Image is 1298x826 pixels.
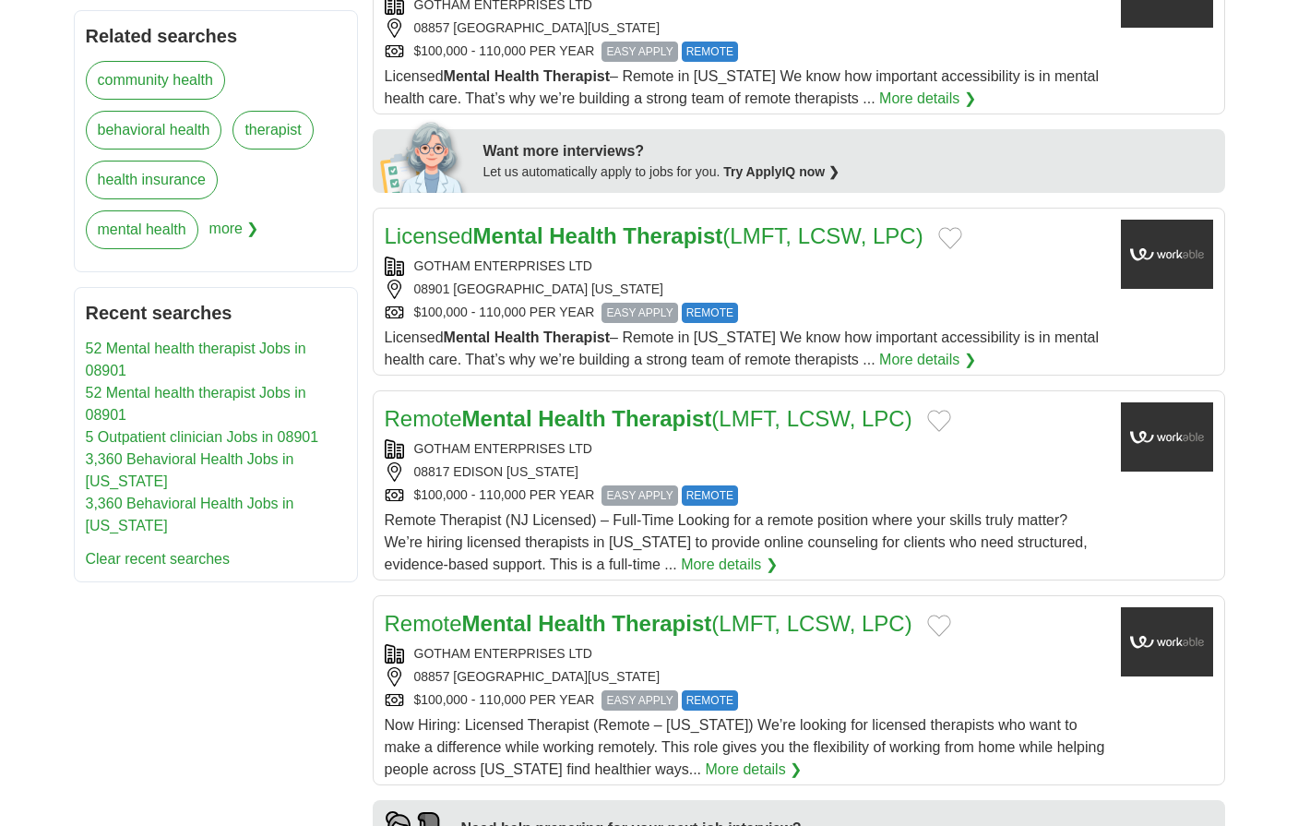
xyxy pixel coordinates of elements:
span: EASY APPLY [601,690,677,711]
button: Add to favorite jobs [938,227,962,249]
span: Remote Therapist (NJ Licensed) – Full-Time Looking for a remote position where your skills truly ... [385,512,1088,572]
div: GOTHAM ENTERPRISES LTD [385,257,1106,276]
strong: Mental [444,68,491,84]
strong: Mental [444,329,491,345]
a: LicensedMental Health Therapist(LMFT, LCSW, LPC) [385,223,923,248]
strong: Health [494,329,540,345]
span: Now Hiring: Licensed Therapist (Remote – [US_STATE]) We’re looking for licensed therapists who wa... [385,717,1105,777]
div: 08857 [GEOGRAPHIC_DATA][US_STATE] [385,667,1106,687]
strong: Health [549,223,616,248]
strong: Mental [462,611,532,636]
strong: Health [494,68,540,84]
strong: Mental [462,406,532,431]
a: Clear recent searches [86,551,231,567]
strong: Health [538,406,605,431]
div: 08857 [GEOGRAPHIC_DATA][US_STATE] [385,18,1106,38]
span: REMOTE [682,303,738,323]
a: RemoteMental Health Therapist(LMFT, LCSW, LPC) [385,611,912,636]
a: 52 Mental health therapist Jobs in 08901 [86,385,306,423]
a: More details ❯ [879,88,976,110]
a: More details ❯ [879,349,976,371]
div: GOTHAM ENTERPRISES LTD [385,439,1106,459]
button: Add to favorite jobs [927,410,951,432]
div: Let us automatically apply to jobs for you. [483,162,1214,182]
div: GOTHAM ENTERPRISES LTD [385,644,1106,664]
span: EASY APPLY [601,42,677,62]
span: Licensed – Remote in [US_STATE] We know how important accessibility is in mental health care. Tha... [385,68,1100,106]
strong: Therapist [543,68,610,84]
span: REMOTE [682,690,738,711]
strong: Mental [473,223,543,248]
a: Try ApplyIQ now ❯ [723,164,840,179]
strong: Health [538,611,605,636]
a: 3,360 Behavioral Health Jobs in [US_STATE] [86,451,294,489]
div: 08901 [GEOGRAPHIC_DATA] [US_STATE] [385,280,1106,299]
span: REMOTE [682,42,738,62]
div: $100,000 - 110,000 PER YEAR [385,42,1106,62]
a: RemoteMental Health Therapist(LMFT, LCSW, LPC) [385,406,912,431]
a: 3,360 Behavioral Health Jobs in [US_STATE] [86,496,294,533]
span: EASY APPLY [601,303,677,323]
strong: Therapist [612,406,711,431]
span: EASY APPLY [601,485,677,506]
div: $100,000 - 110,000 PER YEAR [385,690,1106,711]
a: mental health [86,210,198,249]
img: Company logo [1121,402,1213,472]
strong: Therapist [543,329,610,345]
span: Licensed – Remote in [US_STATE] We know how important accessibility is in mental health care. Tha... [385,329,1100,367]
img: Company logo [1121,220,1213,289]
h2: Recent searches [86,299,346,327]
a: health insurance [86,161,218,199]
div: $100,000 - 110,000 PER YEAR [385,485,1106,506]
a: therapist [232,111,313,150]
a: More details ❯ [706,759,803,781]
img: Company logo [1121,607,1213,676]
div: 08817 EDISON [US_STATE] [385,462,1106,482]
strong: Therapist [623,223,722,248]
img: apply-iq-scientist.png [380,119,470,193]
a: 5 Outpatient clinician Jobs in 08901 [86,429,319,445]
div: Want more interviews? [483,140,1214,162]
a: community health [86,61,225,100]
span: REMOTE [682,485,738,506]
button: Add to favorite jobs [927,615,951,637]
div: $100,000 - 110,000 PER YEAR [385,303,1106,323]
h2: Related searches [86,22,346,50]
a: More details ❯ [681,554,778,576]
strong: Therapist [612,611,711,636]
a: 52 Mental health therapist Jobs in 08901 [86,341,306,378]
span: more ❯ [209,210,259,260]
a: behavioral health [86,111,222,150]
